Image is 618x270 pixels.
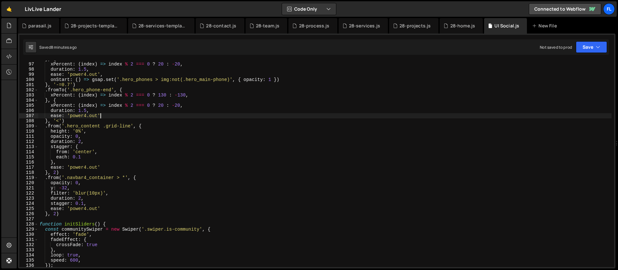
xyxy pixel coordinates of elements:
[19,93,38,98] div: 103
[19,72,38,77] div: 99
[71,23,119,29] div: 28-projects-template.js
[19,253,38,258] div: 134
[256,23,280,29] div: 28-team.js
[299,23,330,29] div: 28-process.js
[19,118,38,124] div: 108
[19,201,38,206] div: 124
[576,41,607,53] button: Save
[19,258,38,263] div: 135
[349,23,380,29] div: 28-services.js
[1,1,17,17] a: 🤙
[19,149,38,155] div: 114
[19,232,38,237] div: 130
[19,160,38,165] div: 116
[19,211,38,216] div: 126
[19,98,38,103] div: 104
[19,196,38,201] div: 123
[19,62,38,67] div: 97
[51,45,77,50] div: 8 minutes ago
[19,165,38,170] div: 117
[19,206,38,211] div: 125
[19,263,38,268] div: 136
[19,108,38,113] div: 106
[19,185,38,191] div: 121
[19,175,38,180] div: 119
[19,247,38,253] div: 133
[19,191,38,196] div: 122
[529,3,601,15] a: Connected to Webflow
[19,242,38,247] div: 132
[206,23,236,29] div: 28-contact.js
[25,5,61,13] div: LivLive Lander
[494,23,519,29] div: UI Social.js
[19,155,38,160] div: 115
[399,23,431,29] div: 28-projects.js
[39,45,77,50] div: Saved
[540,45,572,50] div: Not saved to prod
[19,237,38,242] div: 131
[603,3,615,15] a: Fl
[19,129,38,134] div: 110
[19,144,38,149] div: 113
[19,103,38,108] div: 105
[19,82,38,87] div: 101
[19,124,38,129] div: 109
[282,3,336,15] button: Code Only
[19,227,38,232] div: 129
[19,139,38,144] div: 112
[19,113,38,118] div: 107
[19,216,38,222] div: 127
[19,77,38,82] div: 100
[19,180,38,185] div: 120
[450,23,475,29] div: 28-home.js
[19,222,38,227] div: 128
[19,87,38,93] div: 102
[28,23,51,29] div: parasail.js
[19,134,38,139] div: 111
[532,23,559,29] div: New File
[19,170,38,175] div: 118
[138,23,187,29] div: 28-services-template.js
[19,67,38,72] div: 98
